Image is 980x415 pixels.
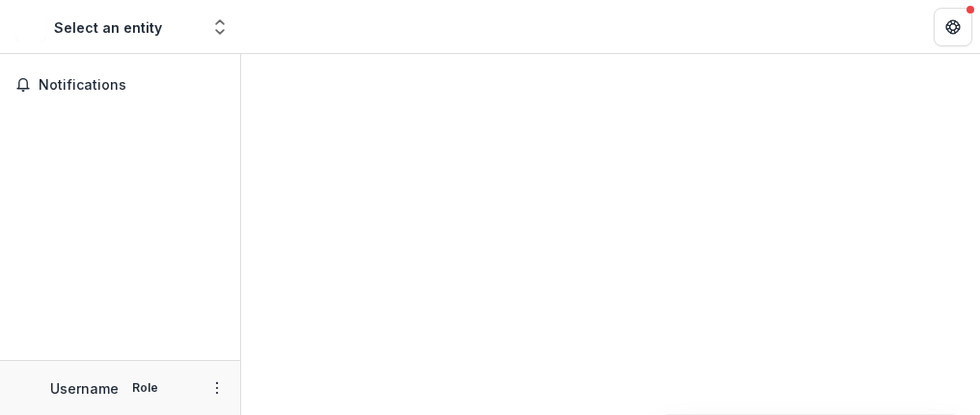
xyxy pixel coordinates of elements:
[205,376,229,400] button: More
[934,8,972,46] button: Get Help
[126,379,164,397] p: Role
[50,378,119,399] p: Username
[8,69,232,100] button: Notifications
[206,8,233,46] button: Open entity switcher
[39,77,225,94] span: Notifications
[54,17,162,38] div: Select an entity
